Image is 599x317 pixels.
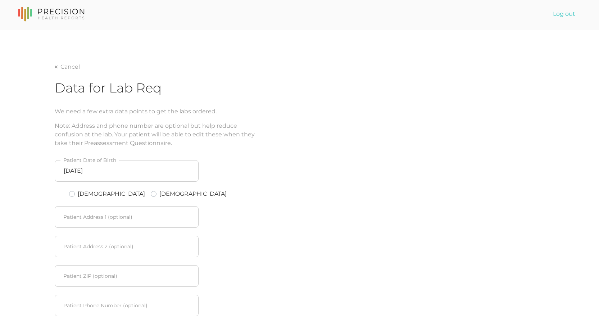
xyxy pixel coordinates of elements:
[55,80,544,96] h1: Data for Lab Req
[55,236,199,257] input: Patient Address 2 (optional)
[55,206,199,228] input: Patient Address 1 (optional)
[55,122,544,148] div: Note: Address and phone number are optional but help reduce confusion at the lab. Your patient wi...
[159,190,227,198] label: [DEMOGRAPHIC_DATA]
[78,190,145,198] label: [DEMOGRAPHIC_DATA]
[55,295,199,316] input: Patient Phone Number (optional)
[55,265,199,287] input: Patient ZIP (optional)
[55,63,80,71] a: Cancel
[547,7,581,21] a: Log out
[55,160,199,182] input: Select date
[55,107,544,116] div: We need a few extra data points to get the labs ordered.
